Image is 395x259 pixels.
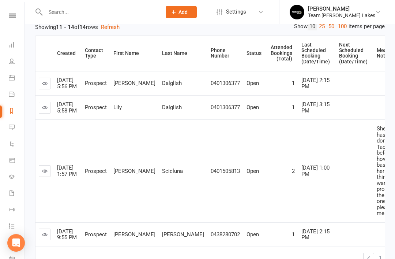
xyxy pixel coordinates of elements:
[162,104,182,111] span: Dalglish
[301,101,330,114] span: [DATE] 3:15 PM
[226,4,246,20] span: Settings
[57,51,76,56] div: Created
[336,23,349,30] a: 100
[85,104,107,111] span: Prospect
[113,104,122,111] span: Lily
[101,23,120,32] button: Refresh
[113,51,153,56] div: First Name
[9,70,25,87] a: Calendar
[85,168,107,174] span: Prospect
[211,104,240,111] span: 0401306377
[43,7,156,17] input: Search...
[247,51,262,56] div: Status
[85,48,104,59] div: Contact Type
[301,228,330,241] span: [DATE] 2:15 PM
[247,104,259,111] span: Open
[162,80,182,86] span: Dalglish
[211,48,237,59] div: Phone Number
[211,168,240,174] span: 0401505813
[7,234,25,252] div: Open Intercom Messenger
[211,231,240,238] span: 0438280702
[113,80,155,86] span: [PERSON_NAME]
[247,231,259,238] span: Open
[85,80,107,86] span: Prospect
[327,23,336,30] a: 50
[9,87,25,103] a: Payments
[178,9,188,15] span: Add
[113,231,155,238] span: [PERSON_NAME]
[301,77,330,90] span: [DATE] 2:15 PM
[247,168,259,174] span: Open
[113,168,155,174] span: [PERSON_NAME]
[247,80,259,86] span: Open
[308,12,375,19] div: Team [PERSON_NAME] Lakes
[57,164,77,177] span: [DATE] 1:57 PM
[211,80,240,86] span: 0401306377
[56,24,74,30] strong: 11 - 14
[35,23,385,32] div: Showing of rows
[292,104,295,111] span: 1
[9,37,25,54] a: Dashboard
[292,168,295,174] span: 2
[162,51,202,56] div: Last Name
[79,24,86,30] strong: 14
[162,231,204,238] span: [PERSON_NAME]
[9,54,25,70] a: People
[301,164,330,177] span: [DATE] 1:00 PM
[339,42,368,65] div: Next Scheduled Booking (Date/Time)
[292,231,295,238] span: 1
[290,5,304,19] img: thumb_image1603260965.png
[317,23,327,30] a: 25
[9,103,25,120] a: Reports
[166,6,197,18] button: Add
[292,80,295,86] span: 1
[85,231,107,238] span: Prospect
[271,45,292,62] div: Attended Bookings (Total)
[308,5,375,12] div: [PERSON_NAME]
[308,23,317,30] a: 10
[57,77,77,90] span: [DATE] 5:56 PM
[162,168,183,174] span: Scicluna
[9,153,25,169] a: Product Sales
[301,42,330,65] div: Last Scheduled Booking (Date/Time)
[57,101,77,114] span: [DATE] 5:58 PM
[294,23,385,30] div: Show items per page
[57,228,77,241] span: [DATE] 9:55 PM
